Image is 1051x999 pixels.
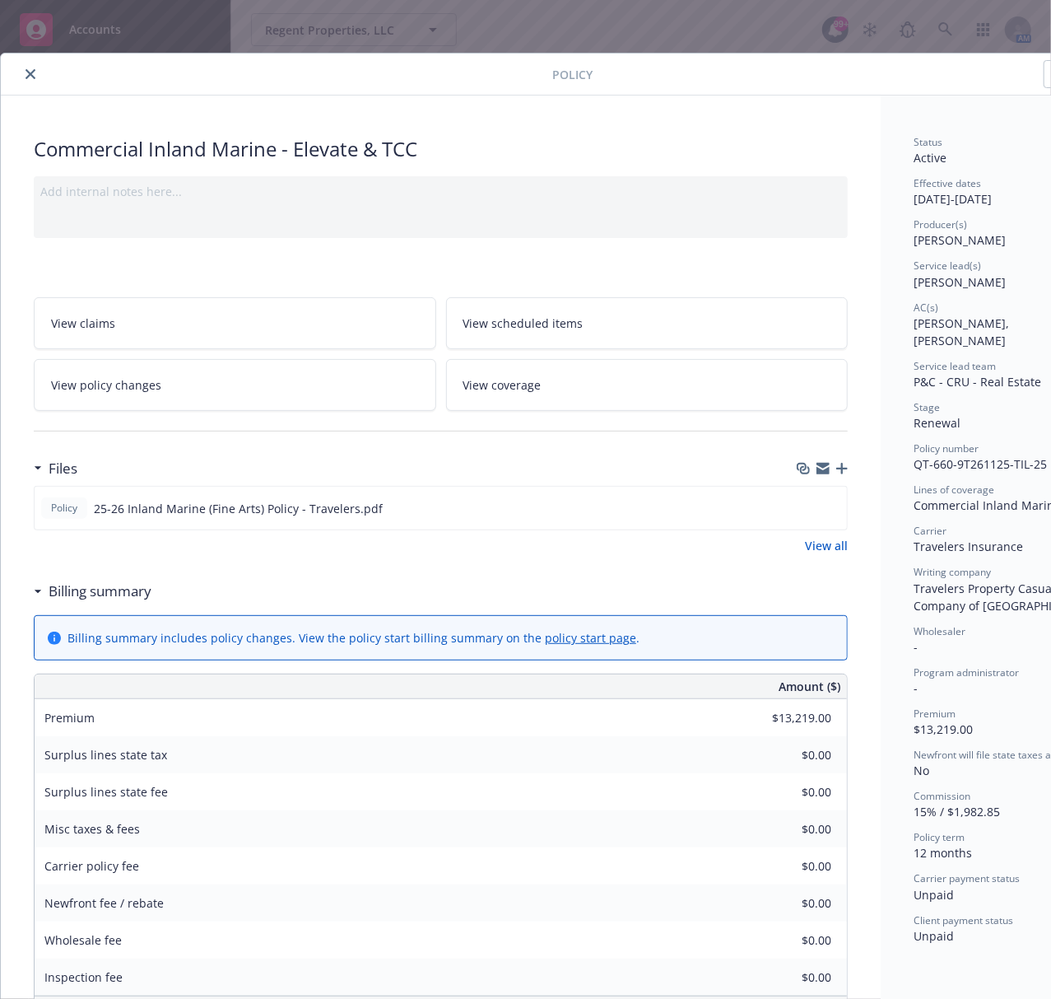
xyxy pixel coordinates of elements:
span: Travelers Insurance [914,539,1023,554]
span: $13,219.00 [914,721,973,737]
span: View policy changes [51,376,161,394]
span: View scheduled items [463,315,584,332]
span: Stage [914,400,940,414]
span: Policy number [914,441,979,455]
button: download file [799,500,812,517]
span: Policy term [914,830,965,844]
span: 25-26 Inland Marine (Fine Arts) Policy - Travelers.pdf [94,500,383,517]
span: Unpaid [914,887,954,903]
span: AC(s) [914,301,938,315]
span: P&C - CRU - Real Estate [914,374,1041,390]
input: 0.00 [734,891,841,916]
a: View coverage [446,359,849,411]
span: [PERSON_NAME] [914,274,1006,290]
span: Premium [44,710,95,726]
span: - [914,639,918,655]
button: preview file [825,500,840,517]
span: Effective dates [914,176,981,190]
span: Inspection fee [44,969,123,985]
div: Billing summary [34,581,151,602]
span: - [914,680,918,696]
h3: Files [49,458,77,479]
button: close [21,64,40,84]
span: Lines of coverage [914,483,994,497]
span: Policy [552,66,593,83]
span: Misc taxes & fees [44,821,140,837]
span: Commission [914,789,970,803]
div: Billing summary includes policy changes. View the policy start billing summary on the . [67,629,639,647]
a: View policy changes [34,359,436,411]
span: Surplus lines state tax [44,747,167,763]
a: View claims [34,297,436,349]
span: Writing company [914,565,991,579]
input: 0.00 [734,928,841,953]
span: Wholesale fee [44,932,122,948]
span: Wholesaler [914,624,965,638]
div: Add internal notes here... [40,183,841,200]
span: Client payment status [914,913,1013,927]
span: No [914,763,929,778]
span: View claims [51,315,115,332]
input: 0.00 [734,965,841,990]
div: Files [34,458,77,479]
span: Renewal [914,415,960,431]
span: Carrier payment status [914,871,1020,885]
span: Surplus lines state fee [44,784,168,800]
input: 0.00 [734,780,841,805]
input: 0.00 [734,706,841,731]
input: 0.00 [734,854,841,879]
a: View all [805,537,848,554]
span: Active [914,150,946,166]
span: View coverage [463,376,542,394]
span: 15% / $1,982.85 [914,804,1000,819]
span: [PERSON_NAME] [914,232,1006,248]
span: Service lead(s) [914,259,981,273]
span: Premium [914,707,956,721]
span: Policy [48,501,81,516]
input: 0.00 [734,743,841,768]
div: Commercial Inland Marine - Elevate & TCC [34,135,848,163]
span: QT-660-9T261125-TIL-25 [914,456,1047,472]
h3: Billing summary [49,581,151,602]
span: Newfront fee / rebate [44,895,164,911]
span: [PERSON_NAME], [PERSON_NAME] [914,315,1012,348]
span: Service lead team [914,359,996,373]
span: Status [914,135,942,149]
span: 12 months [914,845,972,861]
a: policy start page [545,630,636,646]
span: Unpaid [914,928,954,944]
span: Carrier policy fee [44,858,139,874]
input: 0.00 [734,817,841,842]
span: Producer(s) [914,217,967,231]
span: Carrier [914,524,946,538]
a: View scheduled items [446,297,849,349]
span: Amount ($) [779,678,840,695]
span: Program administrator [914,665,1019,679]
